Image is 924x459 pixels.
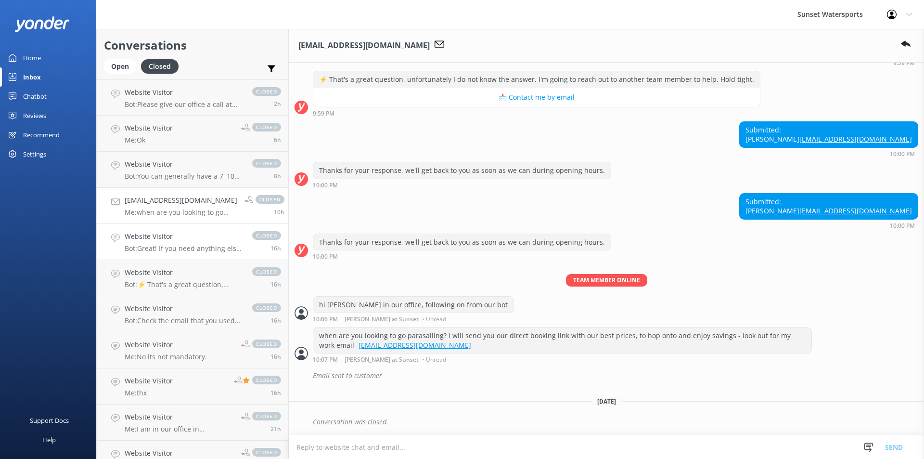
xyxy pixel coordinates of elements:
span: closed [252,448,281,457]
div: Aug 25 2025 09:00pm (UTC -05:00) America/Cancun [313,253,611,260]
h3: [EMAIL_ADDRESS][DOMAIN_NAME] [298,39,430,52]
div: Thanks for your response, we'll get back to you as soon as we can during opening hours. [313,234,611,250]
div: 2025-08-26T11:57:33.880 [295,414,918,430]
a: Website VisitorBot:Great! If you need anything else, just let me know.closed16h [97,224,288,260]
div: Support Docs [30,411,69,430]
a: Website VisitorBot:You can generally have a 7–10 mile range from the marina, depending on your pl... [97,152,288,188]
p: Me: when are you looking to go parasailing? I will send you our direct booking link with our best... [125,208,237,217]
a: Open [104,61,141,71]
div: Aug 25 2025 09:00pm (UTC -05:00) America/Cancun [739,222,918,229]
a: [EMAIL_ADDRESS][DOMAIN_NAME]Me:when are you looking to go parasailing? I will send you our direct... [97,188,288,224]
p: Me: I am in our office in [GEOGRAPHIC_DATA] all day. [125,425,234,433]
span: Aug 25 2025 11:24pm (UTC -05:00) America/Cancun [274,172,281,180]
h4: [EMAIL_ADDRESS][DOMAIN_NAME] [125,195,237,206]
div: Aug 25 2025 08:59pm (UTC -05:00) America/Cancun [313,110,760,117]
div: Thanks for your response, we'll get back to you as soon as we can during opening hours. [313,162,611,179]
a: Closed [141,61,183,71]
h4: Website Visitor [125,340,207,350]
div: Submitted: [PERSON_NAME] [740,194,918,219]
strong: 10:07 PM [313,357,338,363]
span: closed [252,123,281,131]
a: Website VisitorMe:No its not mandatory.closed16h [97,332,288,368]
p: Bot: Great! If you need anything else, just let me know. [125,244,243,253]
h4: Website Visitor [125,448,234,459]
img: yonder-white-logo.png [14,16,70,32]
span: Aug 25 2025 02:45pm (UTC -05:00) America/Cancun [270,389,281,397]
span: Aug 25 2025 03:12pm (UTC -05:00) America/Cancun [270,280,281,289]
div: Recommend [23,125,60,144]
div: Conversation was closed. [313,414,918,430]
a: [EMAIL_ADDRESS][DOMAIN_NAME] [359,341,471,350]
div: when are you looking to go parasailing? I will send you our direct booking link with our best pri... [313,328,811,353]
span: [PERSON_NAME] at Sunset [345,357,419,363]
span: closed [252,412,281,420]
div: ⚡ That's a great question, unfortunately I do not know the answer. I'm going to reach out to anot... [313,71,760,88]
span: Aug 25 2025 10:23am (UTC -05:00) America/Cancun [270,425,281,433]
span: • Unread [422,357,446,363]
p: Bot: Please give our office a call at [PHONE_NUMBER] for any changes to your reservation. [125,100,243,109]
span: Aug 25 2025 03:16pm (UTC -05:00) America/Cancun [270,244,281,252]
span: Aug 25 2025 02:46pm (UTC -05:00) America/Cancun [270,353,281,361]
div: Email sent to customer [313,367,918,384]
div: Aug 25 2025 09:07pm (UTC -05:00) America/Cancun [313,356,812,363]
strong: 10:00 PM [890,223,915,229]
span: Aug 26 2025 04:48am (UTC -05:00) America/Cancun [274,100,281,108]
span: Aug 26 2025 01:30am (UTC -05:00) America/Cancun [274,136,281,144]
strong: 10:06 PM [313,316,338,322]
h4: Website Visitor [125,376,173,386]
p: Bot: You can generally have a 7–10 mile range from the marina, depending on your plans and the co... [125,172,243,181]
p: Bot: ⚡ That's a great question, unfortunately I do not know the answer. I'm going to reach out to... [125,280,243,289]
div: Aug 25 2025 09:00pm (UTC -05:00) America/Cancun [739,150,918,157]
div: Inbox [23,67,41,87]
span: closed [252,231,281,240]
div: Home [23,48,41,67]
strong: 10:00 PM [313,183,338,188]
a: [EMAIL_ADDRESS][DOMAIN_NAME] [799,134,912,144]
p: Me: No its not mandatory. [125,353,207,361]
button: 📩 Contact me by email [313,88,760,107]
a: Website VisitorMe:I am in our office in [GEOGRAPHIC_DATA] all day.closed21h [97,405,288,441]
span: closed [252,340,281,348]
span: Aug 25 2025 03:09pm (UTC -05:00) America/Cancun [270,316,281,325]
span: closed [252,267,281,276]
h4: Website Visitor [125,412,234,422]
h2: Conversations [104,36,281,54]
h4: Website Visitor [125,231,243,242]
div: hi [PERSON_NAME] in our office, following on from our bot [313,297,513,313]
a: Website VisitorBot:Please give our office a call at [PHONE_NUMBER] for any changes to your reserv... [97,79,288,116]
h4: Website Visitor [125,303,243,314]
span: Aug 25 2025 09:07pm (UTC -05:00) America/Cancun [274,208,284,216]
h4: Website Visitor [125,87,243,98]
div: Open [104,59,136,74]
div: Settings [23,144,46,164]
strong: 9:59 PM [313,111,334,117]
h4: Website Visitor [125,123,173,133]
div: 2025-08-26T02:10:21.713 [295,367,918,384]
a: Website VisitorBot:Check the email that you used when you made your reservation. If you cannot lo... [97,296,288,332]
div: Aug 25 2025 09:00pm (UTC -05:00) America/Cancun [313,182,611,188]
span: Team member online [566,274,647,286]
span: closed [252,159,281,168]
div: Help [42,430,56,449]
a: Website VisitorMe:thxclosed16h [97,368,288,405]
div: Chatbot [23,87,47,106]
h4: Website Visitor [125,159,243,170]
div: Submitted: [PERSON_NAME] [740,122,918,147]
h4: Website Visitor [125,267,243,278]
a: Website VisitorBot:⚡ That's a great question, unfortunately I do not know the answer. I'm going t... [97,260,288,296]
a: [EMAIL_ADDRESS][DOMAIN_NAME] [799,206,912,215]
span: [PERSON_NAME] at Sunset [345,316,419,322]
div: Reviews [23,106,46,125]
span: • Unread [422,316,446,322]
strong: 10:00 PM [313,254,338,260]
span: closed [252,87,281,96]
a: Website VisitorMe:Okclosed6h [97,116,288,152]
span: closed [252,303,281,312]
div: Closed [141,59,179,74]
div: Aug 25 2025 08:59pm (UTC -05:00) America/Cancun [727,59,918,66]
p: Me: Ok [125,136,173,144]
strong: 10:00 PM [890,151,915,157]
p: Me: thx [125,389,173,397]
span: closed [256,195,284,204]
strong: 9:59 PM [893,60,915,66]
